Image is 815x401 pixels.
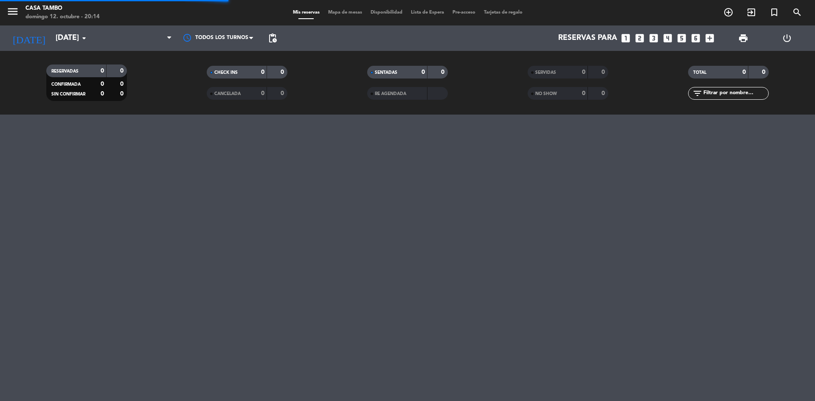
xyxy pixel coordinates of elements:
[101,81,104,87] strong: 0
[676,33,687,44] i: looks_5
[662,33,673,44] i: looks_4
[120,68,125,74] strong: 0
[782,33,792,43] i: power_settings_new
[25,13,100,21] div: domingo 12. octubre - 20:14
[480,10,527,15] span: Tarjetas de regalo
[601,69,607,75] strong: 0
[324,10,366,15] span: Mapa de mesas
[704,33,715,44] i: add_box
[620,33,631,44] i: looks_one
[723,7,733,17] i: add_circle_outline
[214,70,238,75] span: CHECK INS
[79,33,89,43] i: arrow_drop_down
[746,7,756,17] i: exit_to_app
[101,68,104,74] strong: 0
[101,91,104,97] strong: 0
[742,69,746,75] strong: 0
[769,7,779,17] i: turned_in_not
[289,10,324,15] span: Mis reservas
[214,92,241,96] span: CANCELADA
[535,92,557,96] span: NO SHOW
[535,70,556,75] span: SERVIDAS
[693,70,706,75] span: TOTAL
[281,90,286,96] strong: 0
[703,89,768,98] input: Filtrar por nombre...
[366,10,407,15] span: Disponibilidad
[267,33,278,43] span: pending_actions
[441,69,446,75] strong: 0
[582,90,585,96] strong: 0
[601,90,607,96] strong: 0
[51,82,81,87] span: CONFIRMADA
[6,5,19,18] i: menu
[51,69,79,73] span: RESERVADAS
[261,69,264,75] strong: 0
[375,70,397,75] span: SENTADAS
[6,5,19,21] button: menu
[692,88,703,98] i: filter_list
[120,81,125,87] strong: 0
[261,90,264,96] strong: 0
[765,25,809,51] div: LOG OUT
[51,92,85,96] span: SIN CONFIRMAR
[690,33,701,44] i: looks_6
[648,33,659,44] i: looks_3
[792,7,802,17] i: search
[762,69,767,75] strong: 0
[281,69,286,75] strong: 0
[582,69,585,75] strong: 0
[375,92,406,96] span: RE AGENDADA
[120,91,125,97] strong: 0
[407,10,448,15] span: Lista de Espera
[448,10,480,15] span: Pre-acceso
[738,33,748,43] span: print
[25,4,100,13] div: Casa Tambo
[558,34,617,42] span: Reservas para
[422,69,425,75] strong: 0
[634,33,645,44] i: looks_two
[6,29,51,48] i: [DATE]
